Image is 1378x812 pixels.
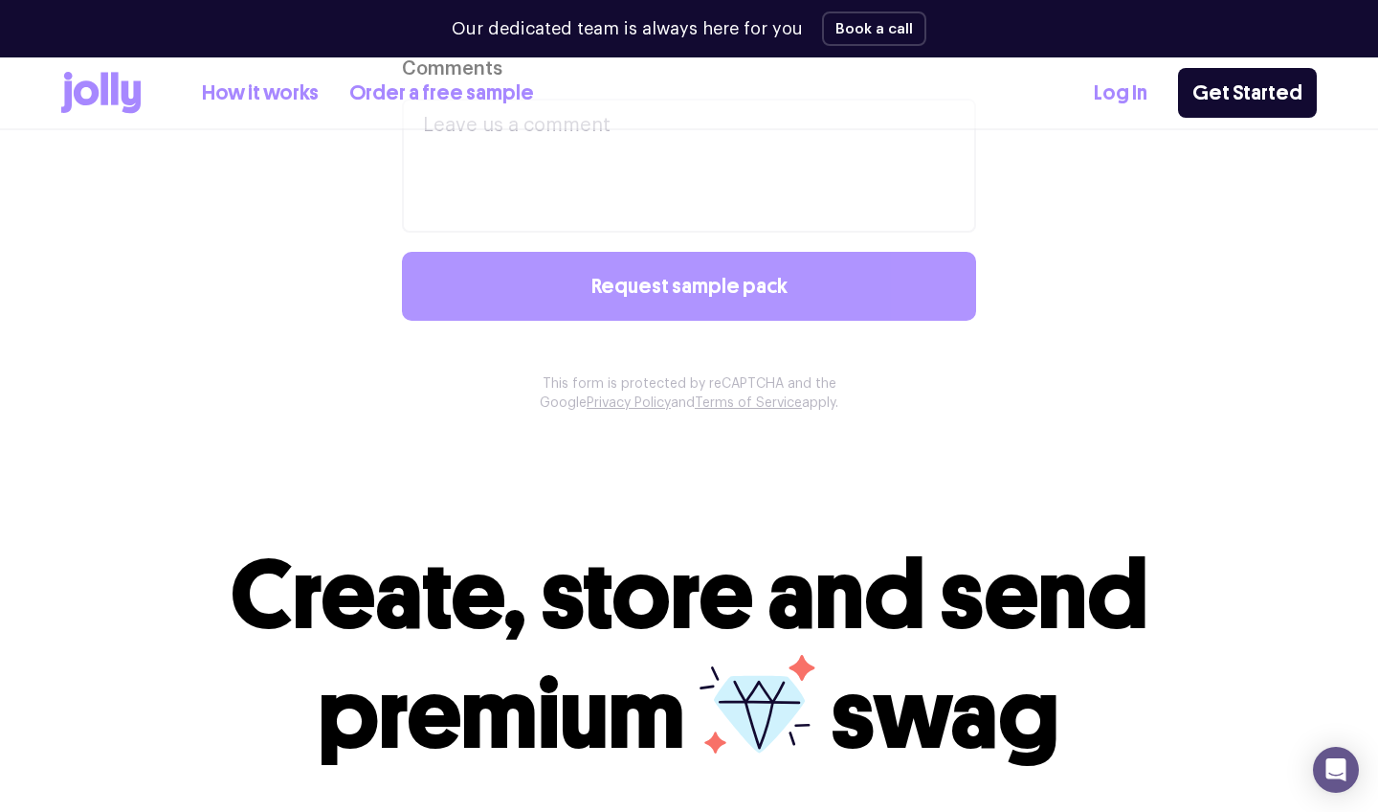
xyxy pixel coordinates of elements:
p: This form is protected by reCAPTCHA and the Google and apply. [505,374,873,413]
a: Get Started [1178,68,1317,118]
span: Create, store and send premium [231,537,1148,773]
button: Book a call [822,11,926,46]
a: How it works [202,78,319,109]
div: Open Intercom Messenger [1313,747,1359,793]
a: Log In [1094,78,1147,109]
span: Request sample pack [591,276,788,297]
button: Request sample pack [402,252,976,321]
span: swag [831,657,1059,773]
a: Terms of Service [695,396,802,410]
a: Order a free sample [349,78,534,109]
a: Privacy Policy [587,396,671,410]
p: Our dedicated team is always here for you [452,16,803,42]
